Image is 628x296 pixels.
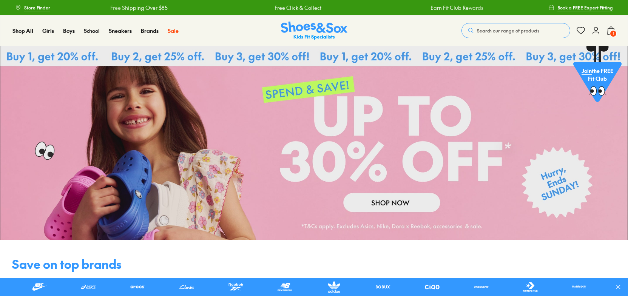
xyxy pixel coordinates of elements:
[281,22,347,40] img: SNS_Logo_Responsive.svg
[557,4,613,11] span: Book a FREE Expert Fitting
[274,4,321,12] a: Free Click & Collect
[84,27,100,34] span: School
[281,22,347,40] a: Shoes & Sox
[12,27,33,35] a: Shop All
[168,27,179,34] span: Sale
[609,30,617,37] span: 1
[548,1,613,14] a: Book a FREE Expert Fitting
[109,27,132,35] a: Sneakers
[63,27,75,35] a: Boys
[141,27,159,35] a: Brands
[477,27,539,34] span: Search our range of products
[110,4,167,12] a: Free Shipping Over $85
[430,4,483,12] a: Earn Fit Club Rewards
[42,27,54,35] a: Girls
[573,46,622,106] a: Jointhe FREE Fit Club
[168,27,179,35] a: Sale
[606,22,616,39] button: 1
[63,27,75,34] span: Boys
[15,1,50,14] a: Store Finder
[141,27,159,34] span: Brands
[42,27,54,34] span: Girls
[12,27,33,34] span: Shop All
[573,61,622,89] p: the FREE Fit Club
[24,4,50,11] span: Store Finder
[84,27,100,35] a: School
[461,23,570,38] button: Search our range of products
[582,67,592,74] span: Join
[109,27,132,34] span: Sneakers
